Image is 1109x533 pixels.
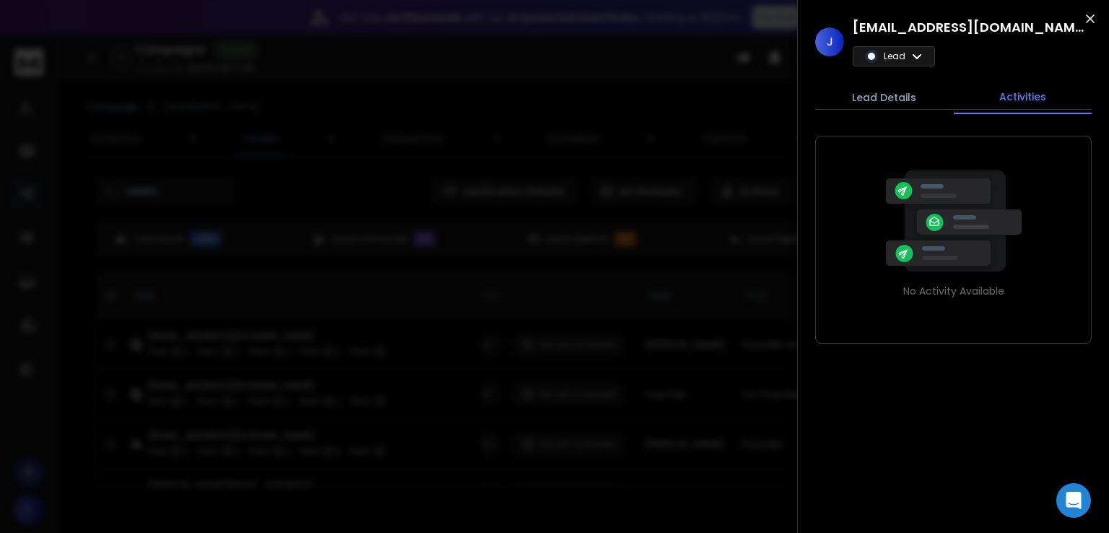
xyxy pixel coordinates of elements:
div: Open Intercom Messenger [1056,483,1091,518]
button: Lead Details [815,82,954,113]
img: image [882,170,1026,272]
p: No Activity Available [903,284,1004,298]
p: Lead [884,51,905,62]
button: Activities [954,81,1092,114]
span: J [815,27,844,56]
h1: [EMAIL_ADDRESS][DOMAIN_NAME] [853,17,1084,38]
